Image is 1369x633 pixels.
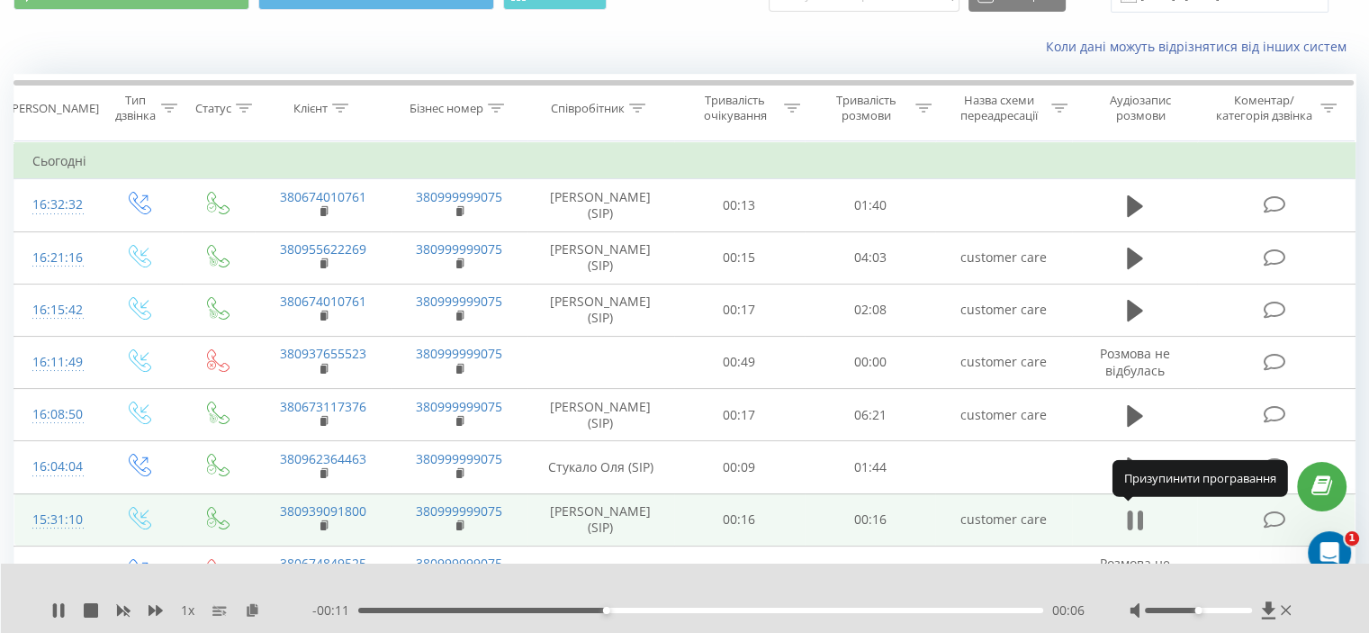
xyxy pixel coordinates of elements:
[1046,38,1355,55] a: Коли дані можуть відрізнятися вiд інших систем
[280,450,366,467] a: 380962364463
[416,450,502,467] a: 380999999075
[821,93,911,123] div: Тривалість розмови
[32,555,80,590] div: 15:15:41
[113,93,156,123] div: Тип дзвінка
[1088,93,1193,123] div: Аудіозапис розмови
[32,397,80,432] div: 16:08:50
[674,546,805,598] td: 01:06
[1345,531,1359,546] span: 1
[280,555,366,572] a: 380674849525
[181,601,194,619] span: 1 x
[805,231,935,284] td: 04:03
[935,231,1071,284] td: customer care
[32,187,80,222] div: 16:32:32
[805,179,935,231] td: 01:40
[280,398,366,415] a: 380673117376
[280,502,366,520] a: 380939091800
[410,101,483,116] div: Бізнес номер
[935,389,1071,441] td: customer care
[293,101,328,116] div: Клієнт
[935,493,1071,546] td: customer care
[416,555,502,572] a: 380999999075
[527,231,674,284] td: [PERSON_NAME] (SIP)
[280,345,366,362] a: 380937655523
[527,546,674,598] td: Стукало Оля (SIP)
[1308,531,1351,574] iframe: Intercom live chat
[416,502,502,520] a: 380999999075
[280,240,366,258] a: 380955622269
[674,179,805,231] td: 00:13
[195,101,231,116] div: Статус
[416,188,502,205] a: 380999999075
[805,441,935,493] td: 01:44
[805,284,935,336] td: 02:08
[1194,607,1202,614] div: Accessibility label
[312,601,358,619] span: - 00:11
[690,93,780,123] div: Тривалість очікування
[32,449,80,484] div: 16:04:04
[805,389,935,441] td: 06:21
[805,336,935,388] td: 00:00
[935,284,1071,336] td: customer care
[416,240,502,258] a: 380999999075
[674,441,805,493] td: 00:09
[527,441,674,493] td: Стукало Оля (SIP)
[416,345,502,362] a: 380999999075
[674,389,805,441] td: 00:17
[416,398,502,415] a: 380999999075
[1211,93,1316,123] div: Коментар/категорія дзвінка
[1100,345,1170,378] span: Розмова не відбулась
[674,336,805,388] td: 00:49
[14,143,1355,179] td: Сьогодні
[805,493,935,546] td: 00:16
[280,188,366,205] a: 380674010761
[8,101,99,116] div: [PERSON_NAME]
[32,293,80,328] div: 16:15:42
[603,607,610,614] div: Accessibility label
[1100,555,1170,588] span: Розмова не відбулась
[805,546,935,598] td: 00:00
[527,284,674,336] td: [PERSON_NAME] (SIP)
[935,336,1071,388] td: customer care
[32,502,80,538] div: 15:31:10
[527,389,674,441] td: [PERSON_NAME] (SIP)
[1112,460,1288,496] div: Призупинити програвання
[527,493,674,546] td: [PERSON_NAME] (SIP)
[280,293,366,310] a: 380674010761
[32,240,80,276] div: 16:21:16
[32,345,80,380] div: 16:11:49
[527,179,674,231] td: [PERSON_NAME] (SIP)
[674,493,805,546] td: 00:16
[1052,601,1085,619] span: 00:06
[674,284,805,336] td: 00:17
[674,231,805,284] td: 00:15
[952,93,1047,123] div: Назва схеми переадресації
[551,101,625,116] div: Співробітник
[416,293,502,310] a: 380999999075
